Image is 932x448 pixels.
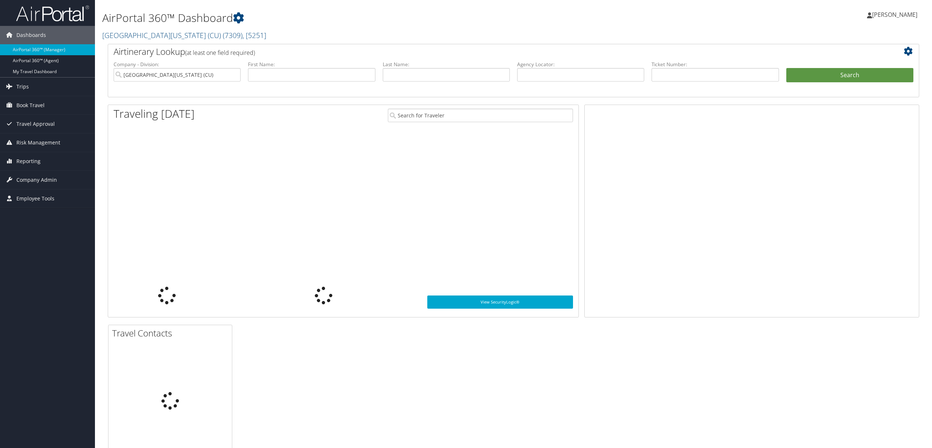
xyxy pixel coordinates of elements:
label: First Name: [248,61,375,68]
span: [PERSON_NAME] [872,11,917,19]
button: Search [786,68,913,83]
h2: Travel Contacts [112,327,232,339]
span: ( 7309 ) [223,30,242,40]
label: Ticket Number: [652,61,779,68]
span: , [ 5251 ] [242,30,266,40]
label: Agency Locator: [517,61,644,68]
span: Risk Management [16,133,60,152]
img: airportal-logo.png [16,5,89,22]
span: Company Admin [16,171,57,189]
h1: Traveling [DATE] [114,106,195,121]
span: Dashboards [16,26,46,44]
span: Book Travel [16,96,45,114]
label: Company - Division: [114,61,241,68]
span: Travel Approval [16,115,55,133]
input: Search for Traveler [388,109,573,122]
span: (at least one field required) [185,49,255,57]
span: Trips [16,78,29,96]
h2: Airtinerary Lookup [114,45,846,58]
h1: AirPortal 360™ Dashboard [102,10,650,26]
label: Last Name: [383,61,510,68]
span: Reporting [16,152,41,170]
span: Employee Tools [16,189,54,208]
a: [GEOGRAPHIC_DATA][US_STATE] (CU) [102,30,266,40]
a: [PERSON_NAME] [867,4,925,26]
a: View SecurityLogic® [427,295,573,309]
